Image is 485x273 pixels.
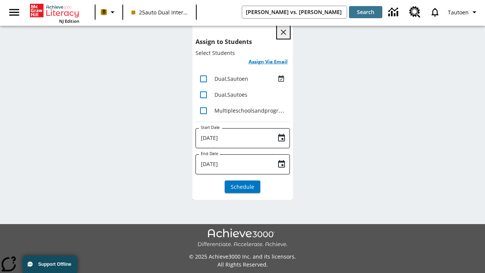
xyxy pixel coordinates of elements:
span: Multipleschoolsandprograms , Sautoen [214,107,311,114]
div: Dual, Sautoen [214,75,275,83]
input: MMMM-DD-YYYY [196,128,271,148]
button: Support Offline [23,256,77,273]
button: Boost Class color is peach. Change class color [98,5,120,19]
input: search field [242,6,347,18]
button: Choose date, selected date is Aug 27, 2025 [274,130,289,146]
span: Tautoen [448,8,469,16]
span: Dual , Sautoen [214,75,248,82]
span: B [102,7,106,17]
a: Home [30,3,79,18]
div: Dual, Sautoes [214,91,287,99]
button: Search [349,6,382,18]
div: Home [30,2,79,24]
span: NJ Edition [59,18,79,24]
button: Assign Via Email [246,57,290,68]
a: Data Center [384,2,405,23]
h6: Assign to Students [196,36,290,47]
input: MMMM-DD-YYYY [196,154,271,174]
span: 25auto Dual International [131,8,188,16]
button: Assigned Aug 27 to Aug 27 [275,73,287,85]
label: Start Date [201,125,220,130]
div: Multipleschoolsandprograms, Sautoen [214,107,287,115]
h6: Assign Via Email [249,57,288,66]
span: Dual , Sautoes [214,91,247,98]
img: Achieve3000 Differentiate Accelerate Achieve [197,229,288,248]
p: Select Students [196,49,290,57]
label: End Date [201,151,218,157]
button: Profile/Settings [445,5,482,19]
a: Notifications [425,2,445,22]
button: Schedule [225,180,260,193]
div: lesson details [192,23,293,200]
button: Open side menu [3,1,25,24]
span: Support Offline [38,262,71,267]
span: Schedule [231,183,254,191]
button: Close [277,26,290,39]
button: Choose date, selected date is Aug 27, 2025 [274,157,289,172]
a: Resource Center, Will open in new tab [405,2,425,22]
